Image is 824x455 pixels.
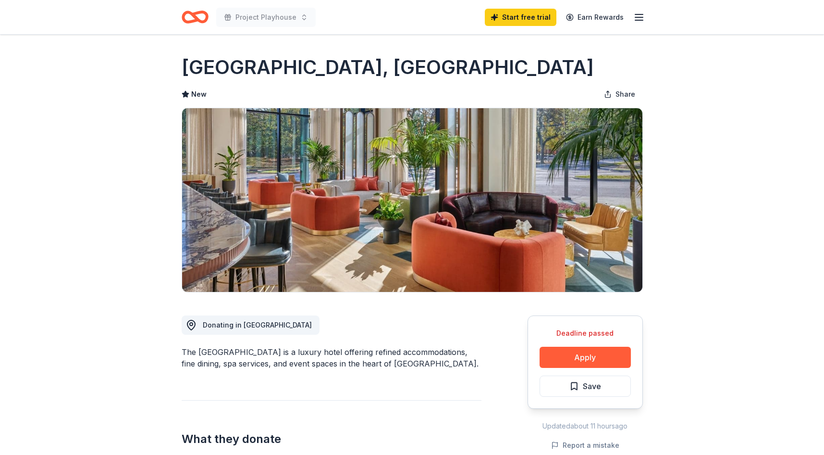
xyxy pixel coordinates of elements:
[203,321,312,329] span: Donating in [GEOGRAPHIC_DATA]
[182,431,481,447] h2: What they donate
[216,8,316,27] button: Project Playhouse
[551,440,619,451] button: Report a mistake
[540,328,631,339] div: Deadline passed
[583,380,601,392] span: Save
[182,6,209,28] a: Home
[182,54,594,81] h1: [GEOGRAPHIC_DATA], [GEOGRAPHIC_DATA]
[182,108,642,292] img: Image for Crescent Hotel, Fort Worth
[182,346,481,369] div: The [GEOGRAPHIC_DATA] is a luxury hotel offering refined accommodations, fine dining, spa service...
[560,9,629,26] a: Earn Rewards
[235,12,296,23] span: Project Playhouse
[485,9,556,26] a: Start free trial
[191,88,207,100] span: New
[540,347,631,368] button: Apply
[540,376,631,397] button: Save
[528,420,643,432] div: Updated about 11 hours ago
[615,88,635,100] span: Share
[596,85,643,104] button: Share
